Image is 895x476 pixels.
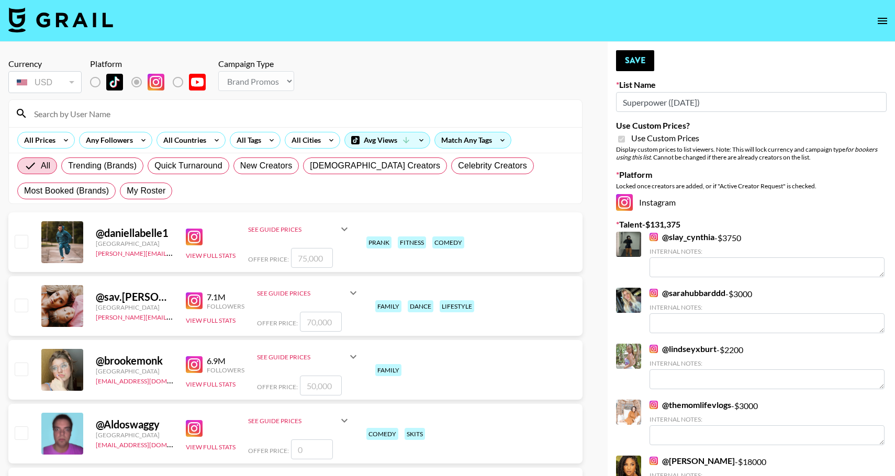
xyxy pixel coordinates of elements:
div: See Guide Prices [248,225,338,233]
div: All Prices [18,132,58,148]
div: Internal Notes: [650,359,885,367]
span: All [41,160,50,172]
img: Instagram [186,229,203,245]
a: [EMAIL_ADDRESS][DOMAIN_NAME] [96,439,201,449]
div: family [375,364,401,376]
input: 50,000 [300,376,342,395]
a: @lindseyxburt [650,344,717,354]
div: Match Any Tags [435,132,511,148]
div: 6.9M [207,356,244,366]
label: Platform [616,169,887,180]
div: [GEOGRAPHIC_DATA] [96,431,173,439]
div: Instagram [616,194,887,211]
span: [DEMOGRAPHIC_DATA] Creators [310,160,440,172]
img: Instagram [186,420,203,437]
span: Offer Price: [257,383,298,391]
img: Instagram [650,401,658,409]
img: Grail Talent [8,7,113,32]
a: [EMAIL_ADDRESS][DOMAIN_NAME] [96,375,201,385]
span: Most Booked (Brands) [24,185,109,197]
div: @ daniellabelle1 [96,226,173,240]
div: Followers [207,366,244,374]
span: Quick Turnaround [154,160,222,172]
a: [PERSON_NAME][EMAIL_ADDRESS][DOMAIN_NAME] [96,311,251,321]
img: Instagram [650,289,658,297]
div: Followers [207,302,244,310]
div: [GEOGRAPHIC_DATA] [96,367,173,375]
div: Avg Views [345,132,430,148]
div: List locked to Instagram. [90,71,214,93]
div: See Guide Prices [257,344,360,369]
div: See Guide Prices [248,408,351,433]
span: Use Custom Prices [631,133,699,143]
label: Use Custom Prices? [616,120,887,131]
div: 7.1M [207,292,244,302]
div: Internal Notes: [650,415,885,423]
img: Instagram [650,457,658,465]
div: See Guide Prices [257,280,360,305]
div: Platform [90,59,214,69]
span: New Creators [240,160,293,172]
img: Instagram [186,292,203,309]
span: Celebrity Creators [458,160,527,172]
div: lifestyle [440,300,474,312]
div: @ brookemonk [96,354,173,367]
input: Search by User Name [28,105,576,122]
a: @[PERSON_NAME] [650,456,735,466]
div: comedy [366,428,398,440]
span: Offer Price: [257,319,298,327]
button: View Full Stats [186,316,236,324]
button: View Full Stats [186,380,236,388]
div: Locked once creators are added, or if "Active Creator Request" is checked. [616,182,887,190]
span: Offer Price: [248,255,289,263]
div: Internal Notes: [650,303,885,311]
img: Instagram [650,345,658,353]
em: for bookers using this list [616,145,877,161]
div: - $ 2200 [650,344,885,389]
img: YouTube [189,74,206,90]
div: skits [405,428,425,440]
span: My Roster [127,185,165,197]
div: Display custom prices to list viewers. Note: This will lock currency and campaign type . Cannot b... [616,145,887,161]
input: 70,000 [300,312,342,332]
img: TikTok [106,74,123,90]
div: All Cities [285,132,323,148]
div: dance [408,300,433,312]
div: @ sav.[PERSON_NAME] [96,290,173,303]
div: Currency [8,59,82,69]
div: See Guide Prices [257,289,347,297]
img: Instagram [148,74,164,90]
input: 0 [291,439,333,459]
label: List Name [616,80,887,90]
button: Save [616,50,654,71]
div: Campaign Type [218,59,294,69]
a: @sarahubbarddd [650,288,725,298]
button: open drawer [872,10,893,31]
span: Offer Price: [248,447,289,455]
div: family [375,300,401,312]
img: Instagram [186,356,203,373]
div: Any Followers [80,132,135,148]
img: Instagram [650,233,658,241]
a: @slay_cynthia [650,232,714,242]
a: [PERSON_NAME][EMAIL_ADDRESS][DOMAIN_NAME] [96,247,251,257]
span: Trending (Brands) [68,160,137,172]
div: fitness [398,236,426,248]
div: Currency is locked to USD [8,69,82,95]
div: - $ 3000 [650,400,885,445]
div: @ Aldoswaggy [96,418,173,431]
div: USD [10,73,80,92]
button: View Full Stats [186,252,236,259]
div: prank [366,236,391,248]
div: comedy [432,236,464,248]
div: All Countries [157,132,208,148]
input: 75,000 [291,248,333,268]
label: Talent - $ 131,375 [616,219,887,230]
div: [GEOGRAPHIC_DATA] [96,240,173,247]
div: - $ 3000 [650,288,885,333]
div: All Tags [230,132,263,148]
div: See Guide Prices [248,417,338,425]
img: Instagram [616,194,633,211]
div: - $ 3750 [650,232,885,277]
div: [GEOGRAPHIC_DATA] [96,303,173,311]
